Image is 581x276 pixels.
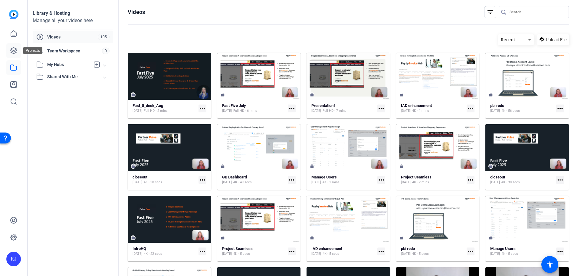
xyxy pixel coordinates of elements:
a: Manage Users[DATE]4K - 5 secs [490,246,554,256]
mat-icon: more_horiz [377,248,385,255]
span: 4K - 5 secs [233,251,250,256]
span: [DATE] [133,180,142,185]
mat-icon: more_horiz [467,105,474,112]
mat-icon: filter_list [487,8,494,16]
mat-icon: more_horiz [199,105,206,112]
input: Search [510,8,564,16]
mat-icon: more_horiz [377,176,385,184]
a: IntroHQ[DATE]4K - 22 secs [133,246,196,256]
span: 4K - 5 secs [501,251,518,256]
span: 4K - 30 secs [501,180,520,185]
a: pbi redo[DATE]4K - 5 secs [401,246,464,256]
span: 4K - 5 secs [323,251,339,256]
span: [DATE] [133,108,142,113]
span: Team Workspace [47,48,102,54]
div: Manage all your videos here [33,17,113,24]
strong: Fast_5_deck_Aug [133,103,163,108]
mat-icon: more_horiz [467,248,474,255]
button: Upload File [537,34,569,45]
span: Full HD - 2 mins [144,108,168,113]
div: Projects [23,47,42,54]
strong: closeout [490,175,505,179]
a: pbi redo[DATE]4K - 56 secs [490,103,554,113]
span: [DATE] [133,251,142,256]
span: 105 [98,34,110,40]
span: 4K - 2 mins [412,180,429,185]
div: KJ [6,252,21,266]
a: closeout[DATE]4K - 30 secs [490,175,554,185]
span: [DATE] [222,180,232,185]
mat-icon: more_horiz [199,176,206,184]
span: [DATE] [311,251,321,256]
a: Presentation1[DATE]Full HD - 7 mins [311,103,375,113]
span: [DATE] [490,108,500,113]
strong: Project Seamless [401,175,432,179]
strong: Manage Users [311,175,337,179]
mat-icon: more_horiz [377,105,385,112]
span: 0 [102,48,110,54]
span: Shared With Me [47,74,103,80]
mat-icon: more_horiz [556,248,564,255]
span: 4K - 30 secs [144,180,162,185]
span: Full HD - 7 mins [323,108,346,113]
a: Manage Users[DATE]4K - 1 mins [311,175,375,185]
div: Library & Hosting [33,10,113,17]
a: GB Dashboard[DATE]4K - 49 secs [222,175,286,185]
h1: Videos [128,8,145,16]
strong: IAD enhancement [401,103,432,108]
strong: IntroHQ [133,246,146,251]
mat-icon: more_horiz [556,176,564,184]
a: Project Seamless[DATE]4K - 5 secs [222,246,286,256]
a: IAD enhancement[DATE]4K - 1 mins [401,103,464,113]
a: Fast Five July[DATE]Full HD - 6 mins [222,103,286,113]
span: Upload File [546,37,566,43]
mat-icon: more_horiz [556,105,564,112]
strong: pbi redo [401,246,415,251]
span: 4K - 56 secs [501,108,520,113]
mat-icon: more_horiz [288,248,296,255]
strong: GB Dashboard [222,175,247,179]
strong: Project Seamless [222,246,253,251]
img: blue-gradient.svg [9,10,18,19]
span: [DATE] [311,108,321,113]
span: 4K - 1 mins [412,108,429,113]
a: closeout[DATE]4K - 30 secs [133,175,196,185]
strong: Presentation1 [311,103,336,108]
span: 4K - 1 mins [323,180,340,185]
strong: pbi redo [490,103,504,108]
span: Full HD - 6 mins [233,108,257,113]
span: [DATE] [490,180,500,185]
strong: IAD enhancement [311,246,342,251]
mat-icon: more_horiz [288,105,296,112]
span: [DATE] [222,251,232,256]
span: 4K - 22 secs [144,251,162,256]
mat-icon: more_horiz [199,248,206,255]
strong: Fast Five July [222,103,246,108]
span: [DATE] [222,108,232,113]
span: My Hubs [47,62,90,68]
span: Recent [501,37,515,42]
span: [DATE] [401,108,411,113]
span: 4K - 5 secs [412,251,429,256]
span: [DATE] [311,180,321,185]
mat-icon: more_horiz [467,176,474,184]
span: [DATE] [401,251,411,256]
span: 4K - 49 secs [233,180,252,185]
a: Fast_5_deck_Aug[DATE]Full HD - 2 mins [133,103,196,113]
span: [DATE] [401,180,411,185]
span: Videos [47,34,98,40]
span: [DATE] [490,251,500,256]
a: Project Seamless[DATE]4K - 2 mins [401,175,464,185]
mat-expansion-panel-header: Shared With Me [33,71,113,83]
mat-icon: accessibility [546,261,553,268]
mat-icon: more_horiz [288,176,296,184]
strong: closeout [133,175,147,179]
strong: Manage Users [490,246,516,251]
mat-expansion-panel-header: My Hubs [33,58,113,71]
a: IAD enhancement[DATE]4K - 5 secs [311,246,375,256]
